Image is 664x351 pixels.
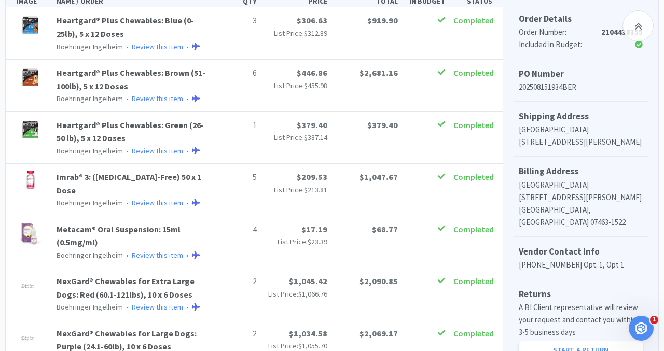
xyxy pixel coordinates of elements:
[519,67,643,81] h5: PO Number
[372,224,398,234] span: $68.77
[57,250,123,260] span: Boehringer Ingelheim
[265,288,327,300] p: List Price:
[185,146,190,156] span: •
[519,26,601,38] div: Order Number:
[57,172,201,195] a: Imrab® 3: ([MEDICAL_DATA]-Free) 50 x 1 Dose
[57,224,181,248] a: Metacam® Oral Suspension: 15ml (0.5mg/ml)
[218,66,257,80] p: 6
[359,67,398,78] span: $2,681.16
[125,250,130,260] span: •
[304,185,327,194] span: $213.81
[16,223,45,246] img: 86431bf6245d424aa7e7950189ef1fe4_286515.png
[16,119,45,142] img: 3486000881e4444e8cfbf96f61c98b94_487057.png
[57,67,205,91] a: Heartgard® Plus Chewables: Brown (51-100lb), 5 x 12 Doses
[57,94,123,103] span: Boehringer Ingelheim
[132,250,183,260] a: Review this item
[16,275,39,298] img: b24c5de969cf4484856baf0a0c2c58f3_487083.jpeg
[265,80,327,91] p: List Price:
[265,27,327,39] p: List Price:
[453,328,494,339] span: Completed
[125,146,130,156] span: •
[359,276,398,286] span: $2,090.85
[601,27,643,37] strong: 2104438355
[289,328,327,339] span: $1,034.58
[519,259,643,271] p: [PHONE_NUMBER] Opt. 1, Opt 1
[297,67,327,78] span: $446.86
[132,94,183,103] a: Review this item
[185,302,190,312] span: •
[453,172,494,182] span: Completed
[453,15,494,25] span: Completed
[265,132,327,143] p: List Price:
[519,38,601,51] div: Included in Budget:
[629,316,654,341] iframe: Intercom live chat
[359,328,398,339] span: $2,069.17
[298,289,327,299] span: $1,066.76
[453,67,494,78] span: Completed
[304,81,327,90] span: $455.98
[125,198,130,207] span: •
[57,302,123,312] span: Boehringer Ingelheim
[519,109,643,123] h5: Shipping Address
[650,316,658,324] span: 1
[185,94,190,103] span: •
[125,42,130,51] span: •
[519,81,643,93] p: 202508151934BER
[218,275,257,288] p: 2
[132,146,183,156] a: Review this item
[298,341,327,350] span: $1,055.70
[132,302,183,312] a: Review this item
[519,123,643,148] p: [GEOGRAPHIC_DATA] [STREET_ADDRESS][PERSON_NAME]
[453,224,494,234] span: Completed
[185,42,190,51] span: •
[359,172,398,182] span: $1,047.67
[132,42,183,51] a: Review this item
[125,94,130,103] span: •
[304,133,327,142] span: $387.14
[132,198,183,207] a: Review this item
[57,120,204,144] a: Heartgard® Plus Chewables: Green (26-50 lb), 5 x 12 Doses
[519,12,643,26] h5: Order Details
[57,146,123,156] span: Boehringer Ingelheim
[185,198,190,207] span: •
[519,204,643,229] p: [GEOGRAPHIC_DATA], [GEOGRAPHIC_DATA] 07463-1522
[297,120,327,130] span: $379.40
[304,29,327,38] span: $312.89
[519,287,643,301] h5: Returns
[57,198,123,207] span: Boehringer Ingelheim
[519,179,643,191] p: [GEOGRAPHIC_DATA]
[16,171,45,193] img: 901f7c9275124b1480065d611bb6f4ca_486982.png
[57,42,123,51] span: Boehringer Ingelheim
[297,172,327,182] span: $209.53
[218,14,257,27] p: 3
[367,15,398,25] span: $919.90
[453,120,494,130] span: Completed
[125,302,130,312] span: •
[265,184,327,195] p: List Price:
[301,224,327,234] span: $17.19
[16,66,45,89] img: 5ba57587147b4fb491a349990275d383_487058.png
[367,120,398,130] span: $379.40
[57,276,195,300] a: NexGard® Chewables for Extra Large Dogs: Red (60.1-121lbs), 10 x 6 Doses
[289,276,327,286] span: $1,045.42
[519,191,643,204] p: [STREET_ADDRESS][PERSON_NAME]
[265,236,327,247] p: List Price:
[57,15,194,39] a: Heartgard® Plus Chewables: Blue (0-25lb), 5 x 12 Doses
[453,276,494,286] span: Completed
[218,171,257,184] p: 5
[297,15,327,25] span: $306.63
[16,14,45,37] img: 860b74572136493bb96447e7b2c16e6f_487056.png
[218,327,257,341] p: 2
[185,250,190,260] span: •
[218,119,257,132] p: 1
[519,245,643,259] h5: Vendor Contact Info
[218,223,257,236] p: 4
[519,301,643,339] p: A BI Client representative will review your request and contact you within 3-5 business days
[16,327,39,350] img: 2a0b7300b1d349e0b84b7b7e294595f3_487081.jpeg
[308,237,327,246] span: $23.39
[519,164,643,178] h5: Billing Address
